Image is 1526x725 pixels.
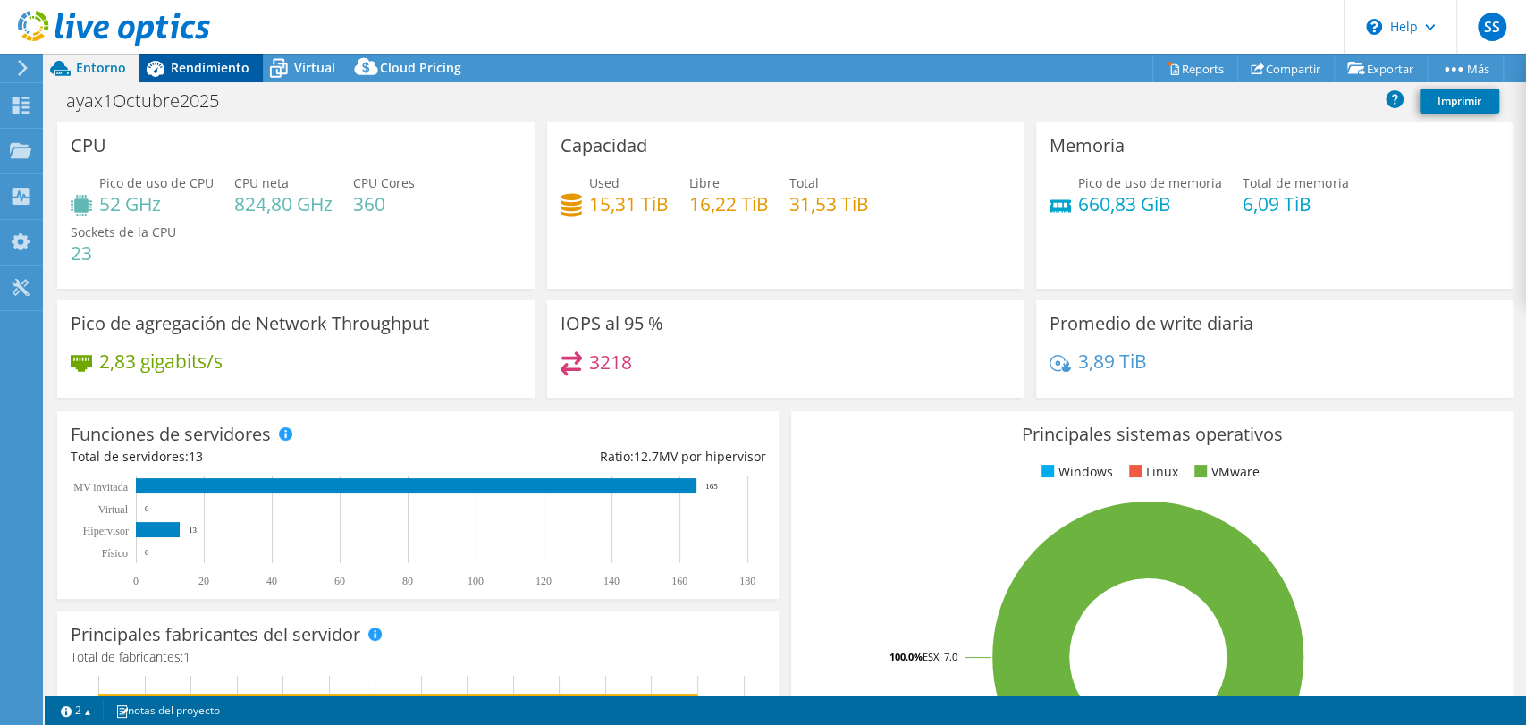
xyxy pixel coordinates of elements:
[1078,174,1222,191] span: Pico de uso de memoria
[1078,194,1222,214] h4: 660,83 GiB
[133,575,139,587] text: 0
[73,481,128,493] text: MV invitada
[103,699,232,721] a: notas del proyecto
[402,575,413,587] text: 80
[189,448,203,465] span: 13
[58,91,247,111] h1: ayax1Octubre2025
[603,575,620,587] text: 140
[334,575,345,587] text: 60
[294,59,335,76] span: Virtual
[76,59,126,76] span: Entorno
[145,548,149,557] text: 0
[1334,55,1428,82] a: Exportar
[71,425,271,444] h3: Funciones de servidores
[561,136,647,156] h3: Capacidad
[705,482,718,491] text: 165
[1427,55,1504,82] a: Más
[99,174,214,191] span: Pico de uso de CPU
[589,174,620,191] span: Used
[1237,55,1335,82] a: Compartir
[83,525,129,537] text: Hipervisor
[689,194,769,214] h4: 16,22 TiB
[889,650,923,663] tspan: 100.0%
[71,647,765,667] h4: Total de fabricantes:
[102,547,128,560] tspan: Físico
[98,503,129,516] text: Virtual
[1190,462,1260,482] li: VMware
[198,575,209,587] text: 20
[1050,314,1253,333] h3: Promedio de write diaria
[71,223,176,240] span: Sockets de la CPU
[633,448,658,465] span: 12.7
[71,447,418,467] div: Total de servidores:
[234,194,333,214] h4: 824,80 GHz
[353,174,415,191] span: CPU Cores
[535,575,552,587] text: 120
[1152,55,1238,82] a: Reports
[71,625,360,645] h3: Principales fabricantes del servidor
[1478,13,1506,41] span: SS
[1243,194,1348,214] h4: 6,09 TiB
[789,194,869,214] h4: 31,53 TiB
[183,648,190,665] span: 1
[234,174,289,191] span: CPU neta
[266,575,277,587] text: 40
[1125,462,1178,482] li: Linux
[99,194,214,214] h4: 52 GHz
[689,174,720,191] span: Libre
[1050,136,1125,156] h3: Memoria
[589,194,669,214] h4: 15,31 TiB
[189,526,198,535] text: 13
[71,136,106,156] h3: CPU
[99,351,223,371] h4: 2,83 gigabits/s
[380,59,461,76] span: Cloud Pricing
[71,243,176,263] h4: 23
[48,699,104,721] a: 2
[789,174,819,191] span: Total
[1078,351,1147,371] h4: 3,89 TiB
[353,194,415,214] h4: 360
[739,575,755,587] text: 180
[1366,19,1382,35] svg: \n
[1420,89,1499,114] a: Imprimir
[1037,462,1113,482] li: Windows
[805,425,1499,444] h3: Principales sistemas operativos
[589,352,632,372] h4: 3218
[468,575,484,587] text: 100
[418,447,766,467] div: Ratio: MV por hipervisor
[561,314,663,333] h3: IOPS al 95 %
[671,575,687,587] text: 160
[171,59,249,76] span: Rendimiento
[1243,174,1348,191] span: Total de memoria
[145,504,149,513] text: 0
[71,314,429,333] h3: Pico de agregación de Network Throughput
[923,650,957,663] tspan: ESXi 7.0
